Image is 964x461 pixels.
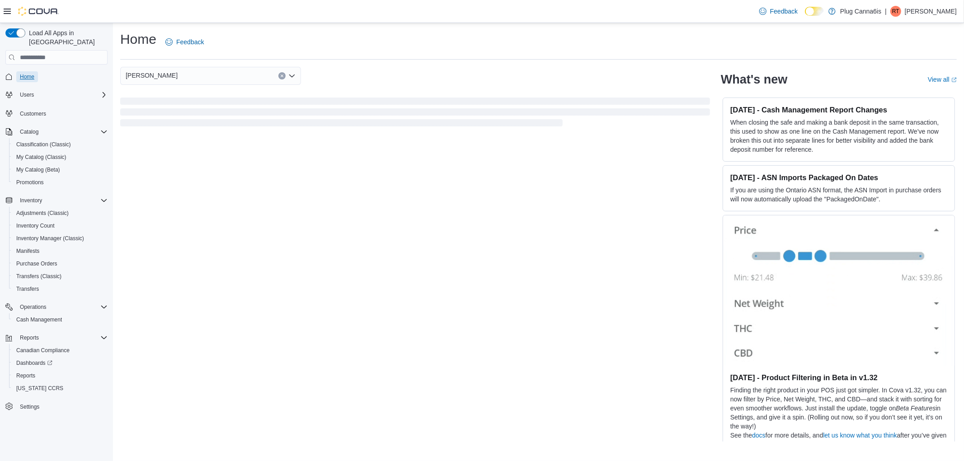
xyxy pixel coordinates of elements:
[16,126,108,137] span: Catalog
[9,270,111,283] button: Transfers (Classic)
[2,88,111,101] button: Users
[9,138,111,151] button: Classification (Classic)
[730,373,947,382] h3: [DATE] - Product Filtering in Beta in v1.32
[13,208,108,219] span: Adjustments (Classic)
[16,332,108,343] span: Reports
[730,431,947,449] p: See the for more details, and after you’ve given it a try.
[9,219,111,232] button: Inventory Count
[2,70,111,83] button: Home
[13,345,108,356] span: Canadian Compliance
[13,233,108,244] span: Inventory Manager (Classic)
[9,176,111,189] button: Promotions
[13,177,47,188] a: Promotions
[890,6,901,17] div: Randy Tay
[16,359,52,367] span: Dashboards
[176,37,204,47] span: Feedback
[9,313,111,326] button: Cash Management
[885,6,887,17] p: |
[120,99,710,128] span: Loading
[13,220,58,231] a: Inventory Count
[13,358,56,368] a: Dashboards
[9,245,111,257] button: Manifests
[2,126,111,138] button: Catalog
[13,177,108,188] span: Promotions
[16,89,108,100] span: Users
[951,77,957,83] svg: External link
[13,271,108,282] span: Transfers (Classic)
[16,273,61,280] span: Transfers (Classic)
[9,382,111,395] button: [US_STATE] CCRS
[16,247,39,255] span: Manifests
[16,210,69,217] span: Adjustments (Classic)
[16,166,60,173] span: My Catalog (Beta)
[162,33,207,51] a: Feedback
[13,208,72,219] a: Adjustments (Classic)
[16,89,38,100] button: Users
[13,370,39,381] a: Reports
[13,271,65,282] a: Transfers (Classic)
[16,401,43,412] a: Settings
[2,331,111,344] button: Reports
[13,383,108,394] span: Washington CCRS
[13,233,88,244] a: Inventory Manager (Classic)
[13,345,73,356] a: Canadian Compliance
[20,128,38,135] span: Catalog
[823,432,897,439] a: let us know what you think
[13,164,64,175] a: My Catalog (Beta)
[2,400,111,413] button: Settings
[13,139,75,150] a: Classification (Classic)
[20,110,46,117] span: Customers
[840,6,881,17] p: Plug Canna6is
[13,314,108,325] span: Cash Management
[9,283,111,295] button: Transfers
[13,152,108,163] span: My Catalog (Classic)
[20,91,34,98] span: Users
[9,163,111,176] button: My Catalog (Beta)
[905,6,957,17] p: [PERSON_NAME]
[9,151,111,163] button: My Catalog (Classic)
[20,403,39,410] span: Settings
[13,246,108,256] span: Manifests
[288,72,296,79] button: Open list of options
[20,73,34,80] span: Home
[126,70,178,81] span: [PERSON_NAME]
[16,195,46,206] button: Inventory
[721,72,787,87] h2: What's new
[16,285,39,293] span: Transfers
[13,370,108,381] span: Reports
[9,207,111,219] button: Adjustments (Classic)
[16,195,108,206] span: Inventory
[16,260,57,267] span: Purchase Orders
[16,126,42,137] button: Catalog
[9,357,111,369] a: Dashboards
[5,66,108,437] nav: Complex example
[13,358,108,368] span: Dashboards
[20,334,39,341] span: Reports
[9,232,111,245] button: Inventory Manager (Classic)
[18,7,59,16] img: Cova
[16,222,55,229] span: Inventory Count
[120,30,156,48] h1: Home
[16,141,71,148] span: Classification (Classic)
[9,344,111,357] button: Canadian Compliance
[896,405,936,412] em: Beta Features
[730,173,947,182] h3: [DATE] - ASN Imports Packaged On Dates
[13,284,42,294] a: Transfers
[2,107,111,120] button: Customers
[730,386,947,431] p: Finding the right product in your POS just got simpler. In Cova v1.32, you can now filter by Pric...
[16,401,108,412] span: Settings
[13,258,61,269] a: Purchase Orders
[16,107,108,119] span: Customers
[16,316,62,323] span: Cash Management
[13,284,108,294] span: Transfers
[278,72,286,79] button: Clear input
[16,347,70,354] span: Canadian Compliance
[9,257,111,270] button: Purchase Orders
[25,28,108,47] span: Load All Apps in [GEOGRAPHIC_DATA]
[13,164,108,175] span: My Catalog (Beta)
[16,154,66,161] span: My Catalog (Classic)
[13,139,108,150] span: Classification (Classic)
[730,186,947,204] p: If you are using the Ontario ASN format, the ASN Import in purchase orders will now automatically...
[16,235,84,242] span: Inventory Manager (Classic)
[805,7,824,16] input: Dark Mode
